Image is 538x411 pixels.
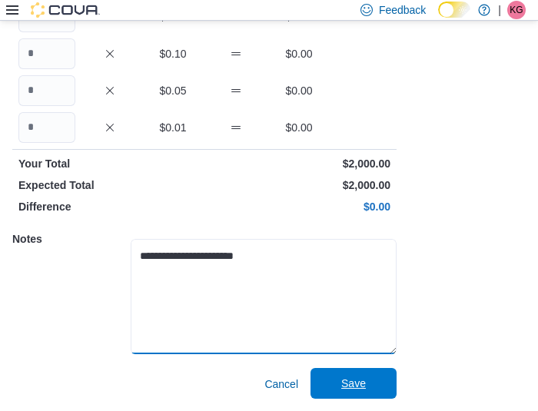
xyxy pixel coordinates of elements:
input: Quantity [18,38,75,69]
p: $0.00 [271,120,327,135]
p: $2,000.00 [208,177,390,193]
button: Save [311,368,397,399]
input: Quantity [18,75,75,106]
div: Kasidy Gosse [507,1,526,19]
p: Expected Total [18,177,201,193]
p: $0.01 [144,120,201,135]
p: | [498,1,501,19]
p: $0.00 [271,46,327,61]
p: $0.05 [144,83,201,98]
p: Your Total [18,156,201,171]
p: $2,000.00 [208,156,390,171]
span: Cancel [264,376,298,392]
h5: Notes [12,224,128,254]
span: Feedback [379,2,426,18]
span: KG [510,1,523,19]
input: Dark Mode [438,2,470,18]
img: Cova [31,2,100,18]
span: Save [341,376,366,391]
p: $0.00 [271,83,327,98]
button: Cancel [258,369,304,399]
p: $0.00 [208,199,390,214]
p: Difference [18,199,201,214]
p: $0.10 [144,46,201,61]
input: Quantity [18,112,75,143]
